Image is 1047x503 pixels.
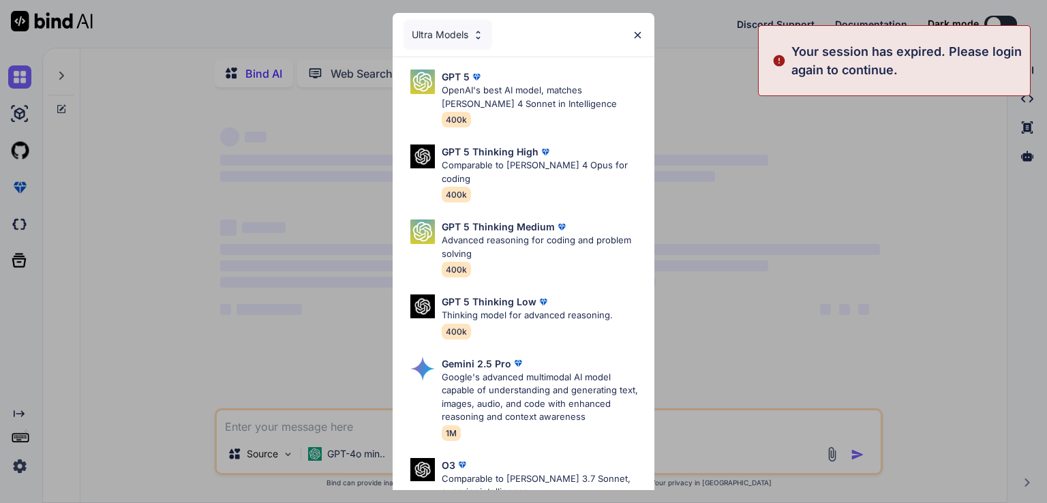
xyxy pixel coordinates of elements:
img: Pick Models [410,294,435,318]
p: O3 [442,458,455,472]
img: close [632,29,643,41]
p: Thinking model for advanced reasoning. [442,309,613,322]
span: 400k [442,112,471,127]
span: 400k [442,262,471,277]
p: Advanced reasoning for coding and problem solving [442,234,643,260]
p: GPT 5 Thinking Low [442,294,536,309]
p: OpenAI's best AI model, matches [PERSON_NAME] 4 Sonnet in Intelligence [442,84,643,110]
div: Ultra Models [404,20,492,50]
img: premium [470,70,483,84]
img: premium [511,356,525,370]
p: Gemini 2.5 Pro [442,356,511,371]
img: premium [536,295,550,309]
span: 400k [442,324,471,339]
img: Pick Models [410,144,435,168]
p: Comparable to [PERSON_NAME] 3.7 Sonnet, superior intelligence [442,472,643,499]
p: GPT 5 Thinking High [442,144,538,159]
img: Pick Models [410,70,435,94]
p: Google's advanced multimodal AI model capable of understanding and generating text, images, audio... [442,371,643,424]
img: Pick Models [410,458,435,482]
img: alert [772,42,786,79]
p: Your session has expired. Please login again to continue. [791,42,1022,79]
p: GPT 5 [442,70,470,84]
img: premium [555,220,568,234]
img: premium [455,458,469,472]
p: Comparable to [PERSON_NAME] 4 Opus for coding [442,159,643,185]
p: GPT 5 Thinking Medium [442,219,555,234]
img: premium [538,145,552,159]
img: Pick Models [410,219,435,244]
span: 400k [442,187,471,202]
img: Pick Models [472,29,484,41]
span: 1M [442,425,461,441]
img: Pick Models [410,356,435,381]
